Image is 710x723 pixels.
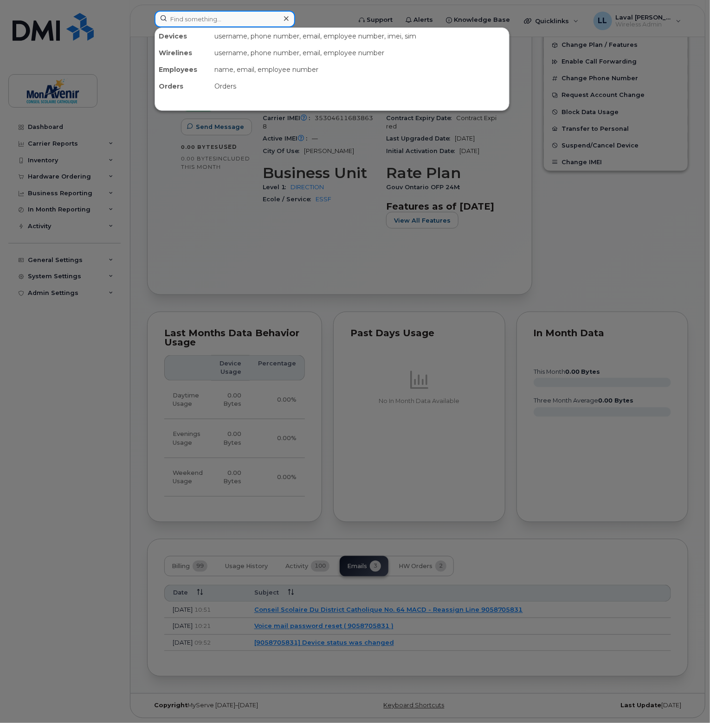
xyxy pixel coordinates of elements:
[155,78,211,95] div: Orders
[155,45,211,61] div: Wirelines
[211,61,509,78] div: name, email, employee number
[155,28,211,45] div: Devices
[155,11,295,27] input: Find something...
[211,45,509,61] div: username, phone number, email, employee number
[211,78,509,95] div: Orders
[211,28,509,45] div: username, phone number, email, employee number, imei, sim
[155,61,211,78] div: Employees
